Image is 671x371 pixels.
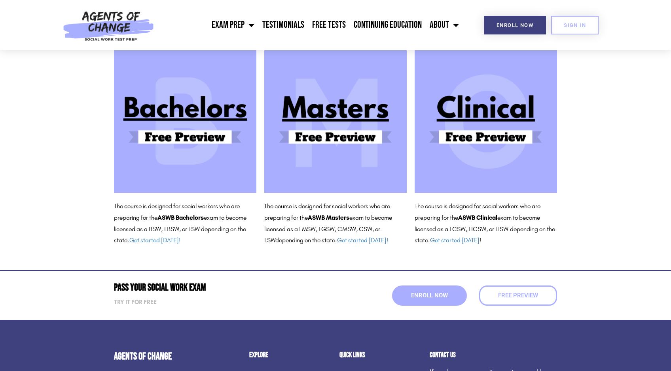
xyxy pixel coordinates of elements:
[129,236,180,244] a: Get started [DATE]!
[158,15,463,35] nav: Menu
[275,236,388,244] span: depending on the state.
[114,283,332,293] h2: Pass Your Social Work Exam
[249,352,332,359] h2: Explore
[264,201,407,246] p: The course is designed for social workers who are preparing for the exam to become licensed as a ...
[551,16,599,34] a: SIGN IN
[308,15,350,35] a: Free Tests
[350,15,426,35] a: Continuing Education
[411,293,448,299] span: Enroll Now
[479,285,557,306] a: Free Preview
[258,15,308,35] a: Testimonials
[564,23,586,28] span: SIGN IN
[430,236,480,244] a: Get started [DATE]
[339,352,422,359] h2: Quick Links
[484,16,546,34] a: Enroll Now
[114,201,256,246] p: The course is designed for social workers who are preparing for the exam to become licensed as a ...
[114,299,157,306] strong: Try it for free
[392,285,467,306] a: Enroll Now
[498,293,538,299] span: Free Preview
[208,15,258,35] a: Exam Prep
[337,236,388,244] a: Get started [DATE]!
[114,352,210,361] h4: Agents of Change
[157,214,204,221] b: ASWB Bachelors
[415,201,557,246] p: The course is designed for social workers who are preparing for the exam to become licensed as a ...
[428,236,481,244] span: . !
[430,352,557,359] h2: Contact us
[426,15,463,35] a: About
[458,214,497,221] b: ASWB Clinical
[497,23,533,28] span: Enroll Now
[308,214,349,221] b: ASWB Masters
